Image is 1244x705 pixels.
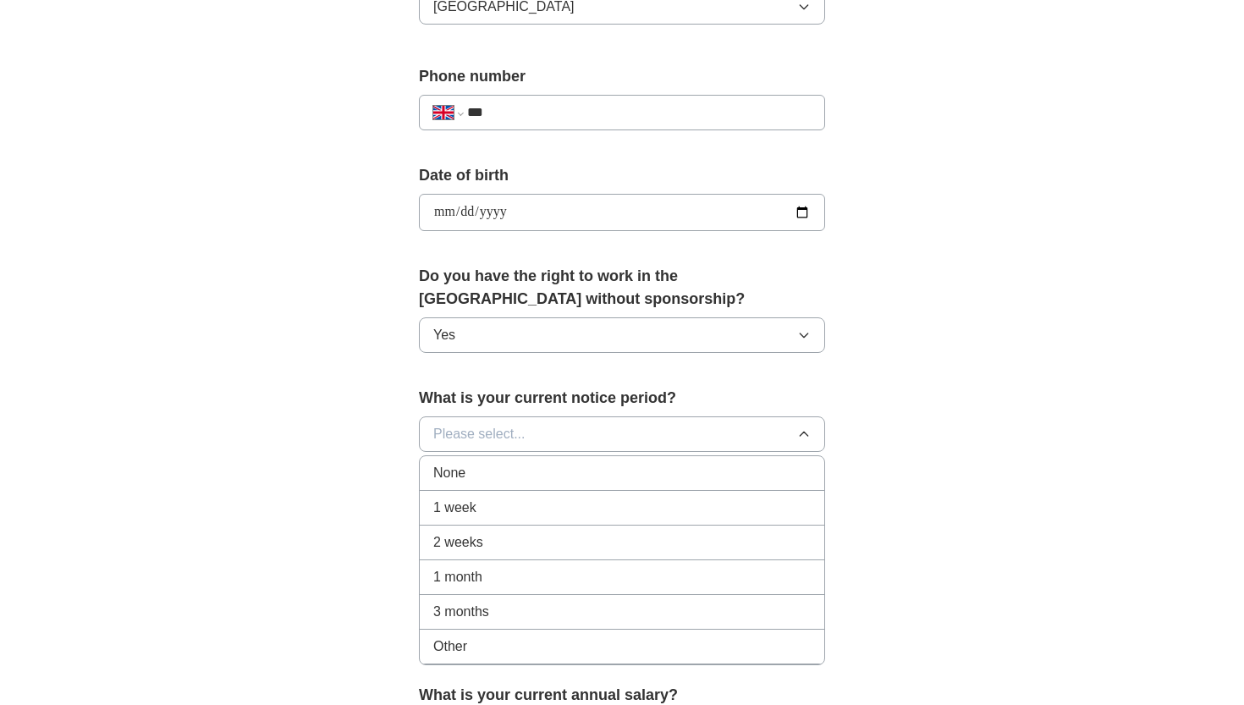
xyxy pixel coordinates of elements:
span: 1 week [433,498,476,518]
label: What is your current notice period? [419,387,825,410]
label: Do you have the right to work in the [GEOGRAPHIC_DATA] without sponsorship? [419,265,825,311]
span: 2 weeks [433,532,483,553]
span: None [433,463,465,483]
label: Date of birth [419,164,825,187]
span: 3 months [433,602,489,622]
span: Other [433,636,467,657]
span: 1 month [433,567,482,587]
span: Please select... [433,424,526,444]
span: Yes [433,325,455,345]
button: Please select... [419,416,825,452]
label: Phone number [419,65,825,88]
button: Yes [419,317,825,353]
